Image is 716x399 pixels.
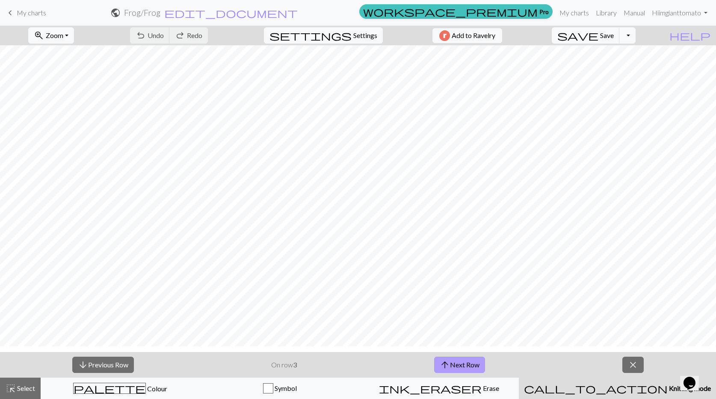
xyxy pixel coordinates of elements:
span: call_to_action [524,382,668,394]
button: Knitting mode [519,378,716,399]
i: Settings [269,30,352,41]
span: help [669,29,710,41]
a: Library [592,4,620,21]
button: Erase [359,378,519,399]
button: Save [552,27,620,44]
button: Next Row [434,357,485,373]
span: settings [269,29,352,41]
span: workspace_premium [363,6,538,18]
button: Symbol [200,378,360,399]
span: arrow_upward [440,359,450,371]
span: save [557,29,598,41]
span: Save [600,31,614,39]
a: My charts [5,6,46,20]
button: Zoom [28,27,74,44]
strong: 3 [293,361,297,369]
span: Select [16,384,35,392]
span: keyboard_arrow_left [5,7,15,19]
span: arrow_downward [78,359,88,371]
button: SettingsSettings [264,27,383,44]
button: Previous Row [72,357,134,373]
a: Hiimgianttomato [648,4,711,21]
span: ink_eraser [379,382,482,394]
span: Add to Ravelry [452,30,495,41]
span: edit_document [164,7,298,19]
p: On row [271,360,297,370]
span: Colour [146,384,167,393]
a: Pro [359,4,553,19]
a: My charts [556,4,592,21]
iframe: chat widget [680,365,707,390]
span: Zoom [46,31,63,39]
h2: Frog / Frog [124,8,160,18]
span: Knitting mode [668,384,711,392]
span: highlight_alt [6,382,16,394]
span: Erase [482,384,499,392]
span: close [628,359,638,371]
a: Manual [620,4,648,21]
span: public [110,7,121,19]
span: Symbol [273,384,297,392]
span: Settings [353,30,377,41]
span: My charts [17,9,46,17]
span: palette [74,382,145,394]
button: Add to Ravelry [432,28,502,43]
span: zoom_in [34,29,44,41]
img: Ravelry [439,30,450,41]
button: Colour [41,378,200,399]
